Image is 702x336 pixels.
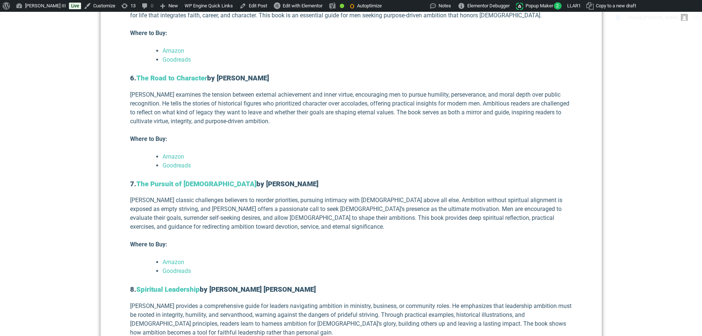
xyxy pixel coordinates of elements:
strong: 8. [130,285,136,294]
a: Goodreads [163,267,191,274]
strong: by [PERSON_NAME] [207,74,269,82]
strong: 6. [130,74,136,82]
strong: 7. [130,180,136,188]
span: Edit with Elementor [283,3,322,8]
span: [PERSON_NAME] [643,15,679,20]
strong: Where to Buy: [130,241,167,248]
a: Amazon [163,153,184,160]
a: The Road to Character [136,74,207,82]
a: Howdy, [626,12,691,24]
strong: by [PERSON_NAME] [PERSON_NAME] [200,285,316,294]
img: Views over 48 hours. Click for more Jetpack Stats. [388,1,430,10]
strong: Where to Buy: [130,135,167,142]
strong: Where to Buy: [130,30,167,37]
a: Spiritual Leadership [136,285,200,294]
p: [PERSON_NAME] classic challenges believers to reorder priorities, pursuing intimacy with [DEMOGRA... [130,196,572,231]
a: Amazon [163,47,184,54]
div: Good [340,4,344,8]
a: Live [69,3,81,9]
p: [PERSON_NAME] examines the tension between external achievement and inner virtue, encouraging men... [130,90,572,126]
span: 2 [554,2,562,10]
a: Goodreads [163,56,191,63]
a: The Pursuit of [DEMOGRAPHIC_DATA] [136,180,256,188]
a: Goodreads [163,162,191,169]
a: Amazon [163,259,184,266]
strong: by [PERSON_NAME] [256,180,318,188]
span: 1 [578,3,581,8]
